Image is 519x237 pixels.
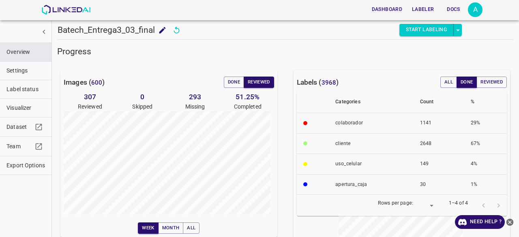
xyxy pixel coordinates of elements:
button: All [440,77,457,88]
th: 2648 [414,133,464,154]
span: Team [6,142,32,151]
th: 29% [464,113,507,134]
span: 600 [91,79,102,86]
th: ​​cliente [329,133,414,154]
th: 1141 [414,113,464,134]
span: Settings [6,66,45,75]
th: colaborador [329,113,414,134]
div: A [468,2,483,17]
button: show more [36,24,51,39]
h6: Labels ( ) [297,77,339,88]
p: Skipped [116,102,169,111]
th: 1% [464,174,507,195]
p: Rows per page: [378,200,413,207]
button: add to shopping cart [155,23,170,38]
img: LinkedAI [41,5,90,15]
h6: 293 [169,91,221,102]
p: 1–4 of 4 [449,200,468,207]
button: Reviewed [476,77,507,88]
h5: Progress [57,46,513,57]
button: Week [138,222,158,234]
th: Count [414,91,464,113]
h6: 51.25 % [221,91,274,102]
span: 3968 [322,79,337,86]
th: apertura_caja [329,174,414,195]
button: Docs [440,3,466,16]
th: uso_celular [329,154,414,175]
button: select role [454,24,462,36]
p: Completed [221,102,274,111]
h6: 307 [64,91,116,102]
span: Dataset [6,123,32,131]
div: split button [399,24,462,36]
button: Dashboard [369,3,405,16]
th: 67% [464,133,507,154]
p: Missing [169,102,221,111]
span: Export Options [6,161,45,170]
button: Start Labeling [399,24,454,36]
button: Reviewed [244,77,274,88]
button: Done [224,77,244,88]
button: Open settings [468,2,483,17]
p: Reviewed [64,102,116,111]
th: % [464,91,507,113]
span: Label status [6,85,45,94]
h6: 0 [116,91,169,102]
div: ​ [416,200,436,211]
button: Labeler [409,3,437,16]
span: Visualizer [6,104,45,112]
h5: Batech_Entrega3_03_final [58,24,155,36]
th: 149 [414,154,464,175]
th: 30 [414,174,464,195]
a: Labeler [407,1,439,18]
th: 4% [464,154,507,175]
th: Categories [329,91,414,113]
button: Month [158,222,184,234]
button: Done [457,77,477,88]
button: close-help [505,215,515,229]
a: Need Help ? [455,215,505,229]
a: Dashboard [367,1,407,18]
a: Docs [439,1,468,18]
span: Overview [6,48,45,56]
button: All [183,222,199,234]
h6: Images ( ) [64,77,105,88]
